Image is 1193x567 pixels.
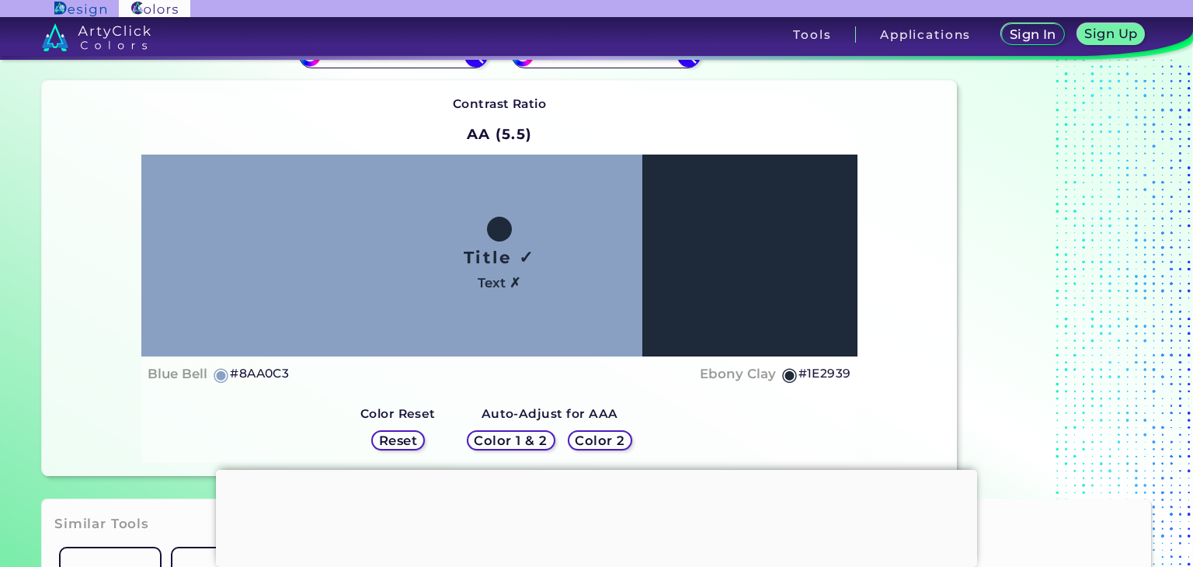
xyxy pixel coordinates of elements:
[230,364,289,384] h5: #8AA0C3
[781,365,798,384] h5: ◉
[1080,25,1143,44] a: Sign Up
[880,29,971,40] h3: Applications
[1004,25,1062,44] a: Sign In
[360,406,436,421] strong: Color Reset
[460,117,540,151] h2: AA (5.5)
[464,245,535,269] h1: Title ✓
[453,96,547,111] strong: Contrast Ratio
[798,364,851,384] h5: #1E2939
[577,435,623,447] h5: Color 2
[54,515,149,534] h3: Similar Tools
[54,2,106,16] img: ArtyClick Design logo
[216,470,977,563] iframe: Advertisement
[793,29,831,40] h3: Tools
[1087,28,1135,40] h5: Sign Up
[42,23,151,51] img: logo_artyclick_colors_white.svg
[478,272,520,294] h4: Text ✗
[478,435,544,447] h5: Color 1 & 2
[1011,29,1054,40] h5: Sign In
[381,435,416,447] h5: Reset
[213,365,230,384] h5: ◉
[148,363,207,385] h4: Blue Bell
[482,406,618,421] strong: Auto-Adjust for AAA
[700,363,776,385] h4: Ebony Clay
